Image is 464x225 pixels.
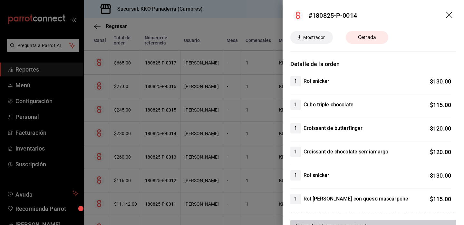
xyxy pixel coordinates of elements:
div: #180825-P-0014 [308,11,357,20]
span: 1 [290,195,301,203]
span: $ 115.00 [430,102,451,108]
span: $ 130.00 [430,78,451,85]
span: Mostrador [301,34,327,41]
span: 1 [290,148,301,156]
span: $ 120.00 [430,149,451,155]
span: 1 [290,171,301,179]
span: 1 [290,101,301,109]
span: 1 [290,124,301,132]
span: 1 [290,77,301,85]
span: $ 130.00 [430,172,451,179]
h3: Detalle de la orden [290,60,456,68]
span: $ 115.00 [430,196,451,202]
h4: Rol snicker [304,171,329,179]
h4: Croissant de chocolate semiamargo [304,148,388,156]
button: drag [446,12,454,19]
h4: Rol [PERSON_NAME] con queso mascarpone [304,195,408,203]
h4: Cubo triple chocolate [304,101,353,109]
span: Cerrada [354,34,380,41]
h4: Croissant de butterfinger [304,124,362,132]
span: $ 120.00 [430,125,451,132]
h4: Rol snicker [304,77,329,85]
